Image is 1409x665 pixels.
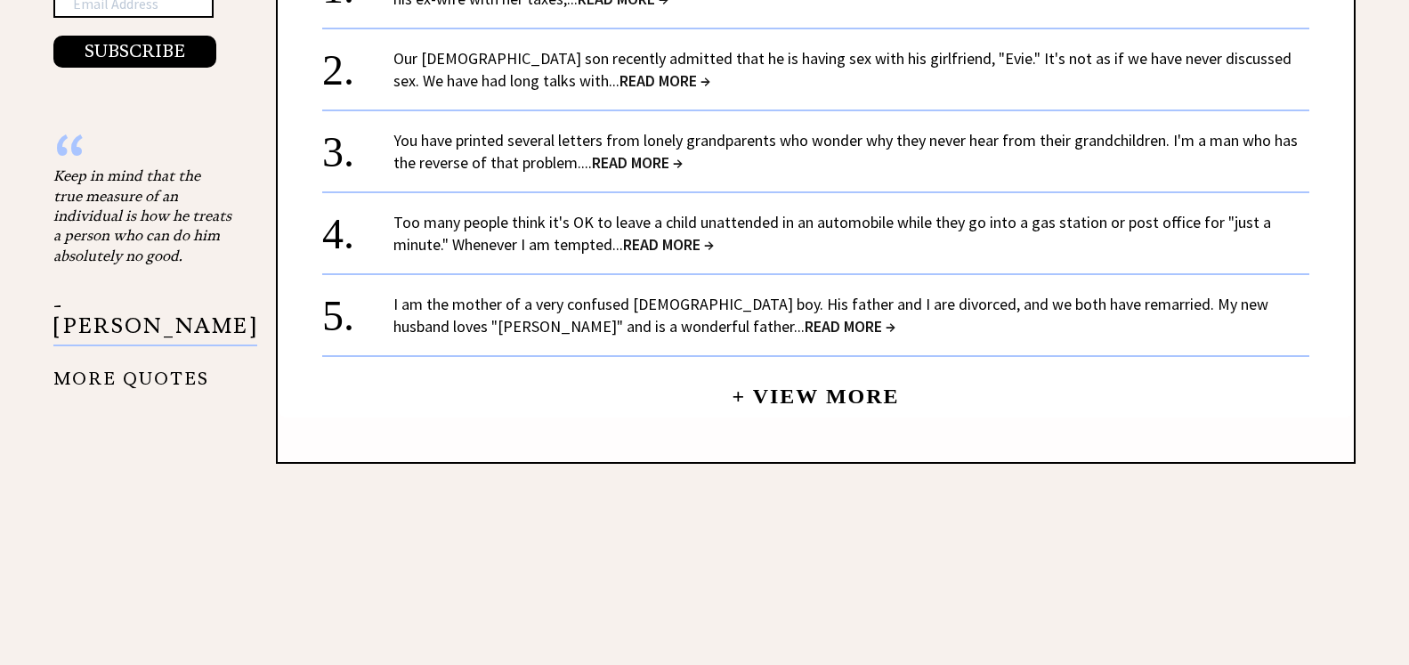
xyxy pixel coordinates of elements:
[322,211,393,244] div: 4.
[53,148,231,166] div: “
[53,166,231,265] div: Keep in mind that the true measure of an individual is how he treats a person who can do him abso...
[623,234,714,255] span: READ MORE →
[322,129,393,162] div: 3.
[322,47,393,80] div: 2.
[393,212,1271,255] a: Too many people think it's OK to leave a child unattended in an automobile while they go into a g...
[592,152,683,173] span: READ MORE →
[53,354,209,389] a: MORE QUOTES
[53,36,216,68] button: SUBSCRIBE
[619,70,710,91] span: READ MORE →
[322,293,393,326] div: 5.
[393,48,1292,91] a: Our [DEMOGRAPHIC_DATA] son recently admitted that he is having sex with his girlfriend, "Evie." I...
[805,316,895,337] span: READ MORE →
[53,296,257,346] p: - [PERSON_NAME]
[732,369,899,408] a: + View More
[393,130,1298,173] a: You have printed several letters from lonely grandparents who wonder why they never hear from the...
[393,294,1268,337] a: I am the mother of a very confused [DEMOGRAPHIC_DATA] boy. His father and I are divorced, and we ...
